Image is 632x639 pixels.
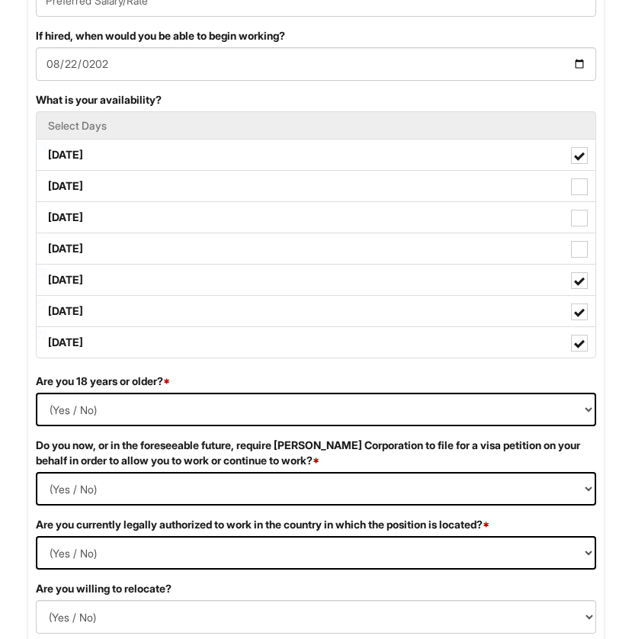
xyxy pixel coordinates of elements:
label: [DATE] [37,265,595,295]
label: [DATE] [37,296,595,326]
label: [DATE] [37,140,595,170]
label: [DATE] [37,327,595,358]
select: (Yes / No) [36,600,596,634]
select: (Yes / No) [36,472,596,506]
label: [DATE] [37,202,595,233]
label: Are you willing to relocate? [36,581,172,596]
label: What is your availability? [36,92,162,108]
label: [DATE] [37,171,595,201]
label: Do you now, or in the foreseeable future, require [PERSON_NAME] Corporation to file for a visa pe... [36,438,596,468]
label: Are you currently legally authorized to work in the country in which the position is located? [36,517,489,532]
label: Are you 18 years or older? [36,374,170,389]
select: (Yes / No) [36,393,596,426]
label: [DATE] [37,233,595,264]
select: (Yes / No) [36,536,596,570]
label: If hired, when would you be able to begin working? [36,28,285,43]
h5: Select Days [48,120,584,131]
